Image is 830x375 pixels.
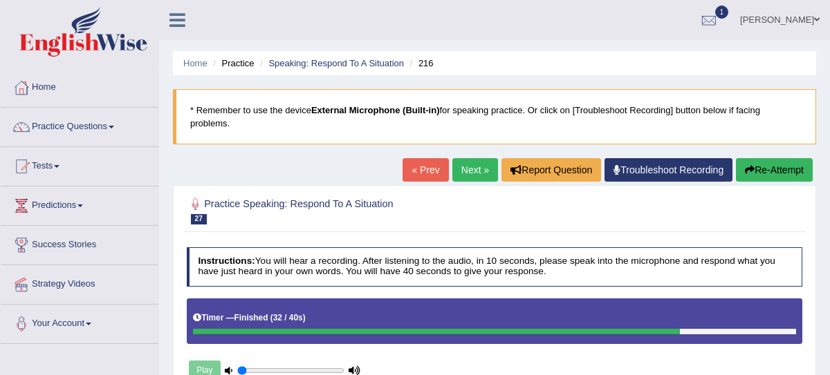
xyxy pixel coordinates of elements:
li: 216 [407,57,434,70]
h4: You will hear a recording. After listening to the audio, in 10 seconds, please speak into the mic... [187,247,803,287]
a: Predictions [1,186,158,221]
a: Your Account [1,305,158,339]
a: Next » [452,158,498,182]
b: ) [303,313,306,323]
b: Finished [234,313,268,323]
button: Report Question [501,158,601,182]
blockquote: * Remember to use the device for speaking practice. Or click on [Troubleshoot Recording] button b... [173,89,816,144]
span: 1 [715,6,729,19]
h2: Practice Speaking: Respond To A Situation [187,195,569,224]
b: 32 / 40s [273,313,303,323]
a: Tests [1,147,158,182]
span: 27 [191,214,207,224]
b: External Microphone (Built-in) [311,105,440,115]
b: Instructions: [198,256,255,266]
a: Practice Questions [1,108,158,142]
h5: Timer — [193,314,305,323]
a: Strategy Videos [1,265,158,300]
button: Re-Attempt [736,158,813,182]
b: ( [270,313,273,323]
a: Success Stories [1,226,158,260]
li: Practice [210,57,254,70]
a: « Prev [403,158,448,182]
a: Home [183,58,207,68]
a: Troubleshoot Recording [605,158,732,182]
a: Home [1,68,158,103]
a: Speaking: Respond To A Situation [268,58,404,68]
